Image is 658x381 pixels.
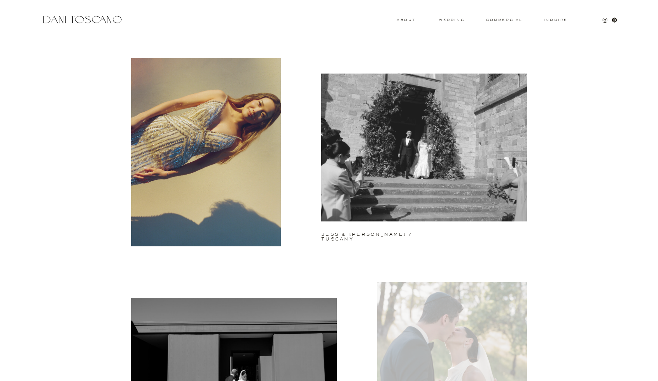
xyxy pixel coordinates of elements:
a: commercial [486,18,522,21]
a: About [397,18,414,21]
a: Inquire [543,18,568,22]
a: wedding [439,18,464,21]
a: jess & [PERSON_NAME] / tuscany [321,232,443,235]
